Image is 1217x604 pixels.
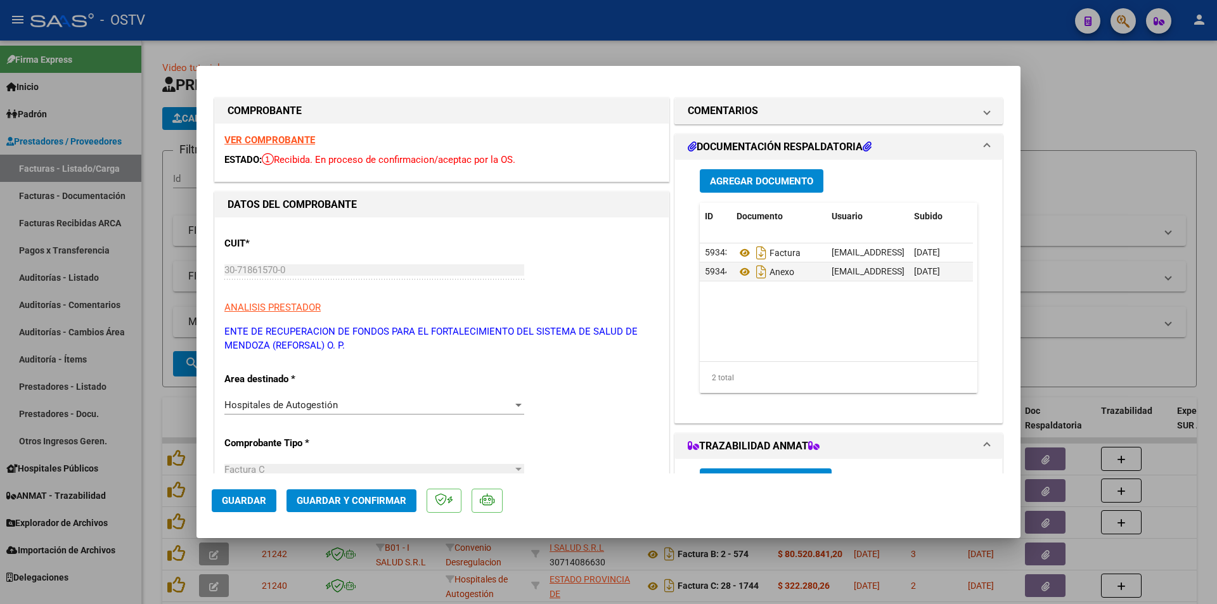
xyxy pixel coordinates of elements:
[224,399,338,411] span: Hospitales de Autogestión
[675,134,1002,160] mat-expansion-panel-header: DOCUMENTACIÓN RESPALDATORIA
[909,203,972,230] datatable-header-cell: Subido
[262,154,515,165] span: Recibida. En proceso de confirmacion/aceptac por la OS.
[700,468,832,492] button: Agregar Trazabilidad
[1174,561,1204,591] iframe: Intercom live chat
[737,248,801,258] span: Factura
[224,372,355,387] p: Area destinado *
[688,439,820,454] h1: TRAZABILIDAD ANMAT
[675,434,1002,459] mat-expansion-panel-header: TRAZABILIDAD ANMAT
[700,203,731,230] datatable-header-cell: ID
[832,211,863,221] span: Usuario
[700,169,823,193] button: Agregar Documento
[224,236,355,251] p: CUIT
[222,495,266,506] span: Guardar
[832,266,1064,276] span: [EMAIL_ADDRESS][DOMAIN_NAME] - [GEOGRAPHIC_DATA]
[705,211,713,221] span: ID
[675,160,1002,423] div: DOCUMENTACIÓN RESPALDATORIA
[228,105,302,117] strong: COMPROBANTE
[688,139,872,155] h1: DOCUMENTACIÓN RESPALDATORIA
[705,247,730,257] span: 59343
[224,324,659,353] p: ENTE DE RECUPERACION DE FONDOS PARA EL FORTALECIMIENTO DEL SISTEMA DE SALUD DE MENDOZA (REFORSAL)...
[224,134,315,146] a: VER COMPROBANTE
[212,489,276,512] button: Guardar
[675,98,1002,124] mat-expansion-panel-header: COMENTARIOS
[224,464,265,475] span: Factura C
[832,247,1064,257] span: [EMAIL_ADDRESS][DOMAIN_NAME] - [GEOGRAPHIC_DATA]
[705,266,730,276] span: 59344
[753,262,769,282] i: Descargar documento
[827,203,909,230] datatable-header-cell: Usuario
[700,362,977,394] div: 2 total
[737,211,783,221] span: Documento
[753,243,769,263] i: Descargar documento
[224,436,355,451] p: Comprobante Tipo *
[688,103,758,119] h1: COMENTARIOS
[287,489,416,512] button: Guardar y Confirmar
[228,198,357,210] strong: DATOS DEL COMPROBANTE
[224,154,262,165] span: ESTADO:
[972,203,1036,230] datatable-header-cell: Acción
[224,302,321,313] span: ANALISIS PRESTADOR
[914,247,940,257] span: [DATE]
[297,495,406,506] span: Guardar y Confirmar
[914,211,943,221] span: Subido
[914,266,940,276] span: [DATE]
[731,203,827,230] datatable-header-cell: Documento
[710,176,813,187] span: Agregar Documento
[737,267,794,277] span: Anexo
